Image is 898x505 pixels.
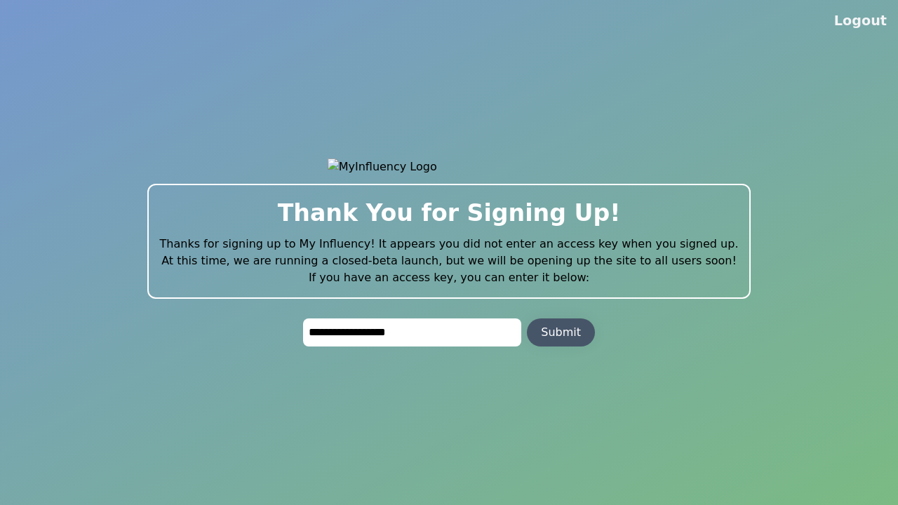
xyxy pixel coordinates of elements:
[160,252,739,269] p: At this time, we are running a closed-beta launch, but we will be opening up the site to all user...
[160,269,739,286] p: If you have an access key, you can enter it below:
[541,324,581,341] div: Submit
[160,236,739,252] p: Thanks for signing up to My Influency! It appears you did not enter an access key when you signed...
[328,159,571,175] img: MyInfluency Logo
[160,196,739,230] h2: Thank You for Signing Up!
[527,318,595,346] button: Submit
[834,11,887,31] button: Logout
